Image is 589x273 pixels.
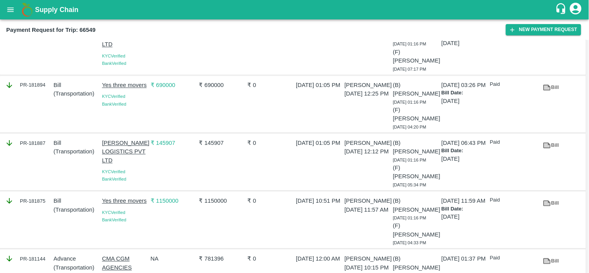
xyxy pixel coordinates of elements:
[2,1,19,19] button: open drawer
[393,164,438,181] p: (F) [PERSON_NAME]
[441,255,487,263] p: [DATE] 01:37 PM
[344,90,390,98] p: [DATE] 12:25 PM
[102,210,125,215] span: KYC Verified
[393,139,438,156] p: (B) [PERSON_NAME]
[393,255,438,272] p: (B) [PERSON_NAME]
[54,264,99,272] p: ( Transportation )
[54,255,99,263] p: Advance
[102,170,125,174] span: KYC Verified
[102,54,125,59] span: KYC Verified
[441,39,487,48] p: [DATE]
[490,81,535,89] p: Paid
[344,148,390,156] p: [DATE] 12:12 PM
[344,255,390,263] p: [PERSON_NAME]
[490,197,535,204] p: Paid
[248,81,293,90] p: ₹ 0
[54,148,99,156] p: ( Transportation )
[393,81,438,99] p: (B) [PERSON_NAME]
[393,106,438,123] p: (F) [PERSON_NAME]
[102,61,126,66] span: Bank Verified
[102,197,148,205] p: Yes three movers
[5,139,50,148] div: PR-181887
[54,206,99,214] p: ( Transportation )
[5,255,50,263] div: PR-181144
[199,139,245,148] p: ₹ 145907
[296,255,341,263] p: [DATE] 12:00 AM
[539,255,563,268] a: Bill
[151,139,196,148] p: ₹ 145907
[441,155,487,163] p: [DATE]
[539,139,563,153] a: Bill
[102,81,148,90] p: Yes three movers
[344,139,390,148] p: [PERSON_NAME]
[441,213,487,221] p: [DATE]
[102,94,125,99] span: KYC Verified
[441,139,487,148] p: [DATE] 06:43 PM
[151,197,196,205] p: ₹ 1150000
[393,216,426,221] span: [DATE] 01:16 PM
[393,125,426,130] span: [DATE] 04:20 PM
[151,81,196,90] p: ₹ 690000
[248,255,293,263] p: ₹ 0
[102,218,126,223] span: Bank Verified
[393,183,426,188] span: [DATE] 05:34 PM
[199,81,245,90] p: ₹ 690000
[199,255,245,263] p: ₹ 781396
[19,2,35,17] img: logo
[102,177,126,182] span: Bank Verified
[344,197,390,205] p: [PERSON_NAME]
[54,81,99,90] p: Bill
[441,148,487,155] p: Bill Date:
[102,139,148,165] p: [PERSON_NAME] LOGISTICS PVT LTD
[393,158,426,163] span: [DATE] 01:16 PM
[6,27,96,33] b: Payment Request for Trip: 66549
[296,139,341,148] p: [DATE] 01:05 PM
[555,3,569,17] div: customer-support
[441,97,487,106] p: [DATE]
[490,255,535,262] p: Paid
[490,139,535,146] p: Paid
[5,197,50,205] div: PR-181875
[506,24,581,35] button: New Payment Request
[393,42,426,47] span: [DATE] 01:16 PM
[248,197,293,205] p: ₹ 0
[344,264,390,272] p: [DATE] 10:15 PM
[54,197,99,205] p: Bill
[569,2,583,18] div: account of current user
[344,206,390,214] p: [DATE] 11:57 AM
[539,81,563,95] a: Bill
[296,197,341,205] p: [DATE] 10:51 PM
[393,241,426,245] span: [DATE] 04:33 PM
[35,4,555,15] a: Supply Chain
[102,102,126,107] span: Bank Verified
[35,6,78,14] b: Supply Chain
[441,90,487,97] p: Bill Date:
[199,197,245,205] p: ₹ 1150000
[54,139,99,148] p: Bill
[441,197,487,205] p: [DATE] 11:59 AM
[151,255,196,263] p: NA
[54,90,99,98] p: ( Transportation )
[344,81,390,90] p: [PERSON_NAME]
[248,139,293,148] p: ₹ 0
[393,67,426,72] span: [DATE] 07:17 PM
[393,197,438,214] p: (B) [PERSON_NAME]
[5,81,50,90] div: PR-181894
[539,197,563,210] a: Bill
[441,206,487,213] p: Bill Date:
[393,222,438,239] p: (F) [PERSON_NAME]
[393,48,438,66] p: (F) [PERSON_NAME]
[441,81,487,90] p: [DATE] 03:26 PM
[296,81,341,90] p: [DATE] 01:05 PM
[393,100,426,105] span: [DATE] 01:16 PM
